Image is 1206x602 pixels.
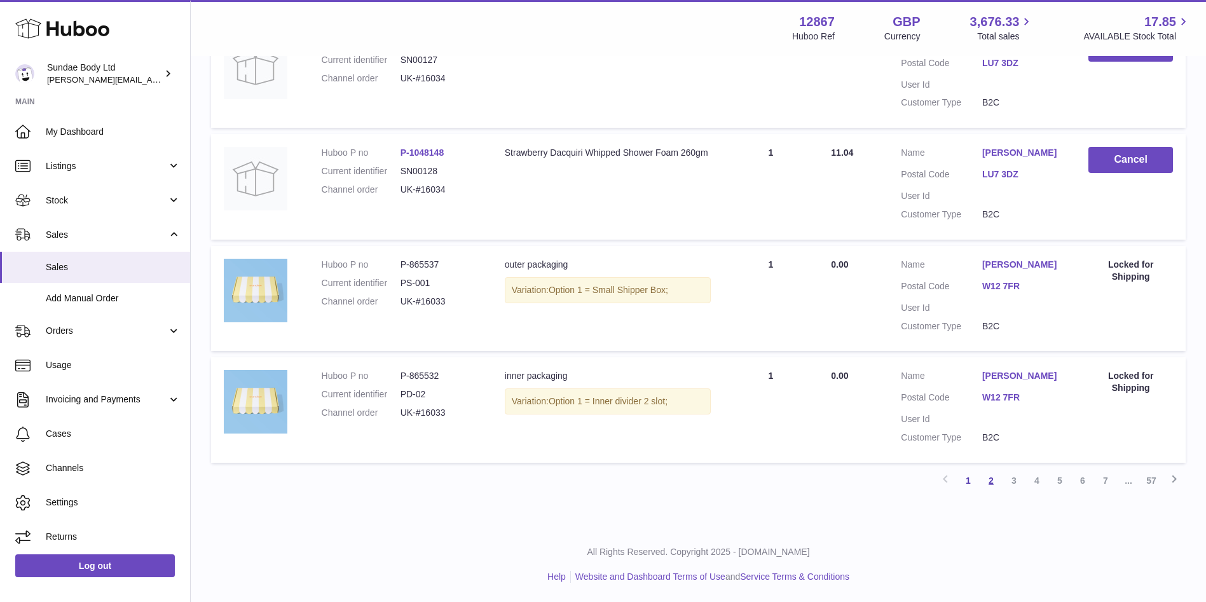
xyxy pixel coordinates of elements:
span: Invoicing and Payments [46,393,167,406]
div: Strawberry Dacquiri Whipped Shower Foam 260gm [505,147,711,159]
dt: Channel order [322,184,401,196]
span: AVAILABLE Stock Total [1083,31,1191,43]
dd: B2C [982,97,1064,109]
a: 7 [1094,469,1117,492]
span: Channels [46,462,181,474]
dt: Current identifier [322,165,401,177]
dt: Huboo P no [322,147,401,159]
a: 17.85 AVAILABLE Stock Total [1083,13,1191,43]
dt: Name [901,147,982,162]
div: Locked for Shipping [1088,370,1173,394]
span: [PERSON_NAME][EMAIL_ADDRESS][DOMAIN_NAME] [47,74,255,85]
span: 0.00 [831,259,848,270]
dt: Postal Code [901,280,982,296]
a: 3 [1003,469,1025,492]
span: Add Manual Order [46,292,181,304]
span: Option 1 = Inner divider 2 slot; [549,396,668,406]
dd: SN00128 [401,165,479,177]
a: [PERSON_NAME] [982,147,1064,159]
dd: UK-#16034 [401,72,479,85]
span: Sales [46,229,167,241]
span: Usage [46,359,181,371]
div: Currency [884,31,921,43]
dt: Current identifier [322,277,401,289]
dt: Current identifier [322,54,401,66]
dd: UK-#16033 [401,296,479,308]
div: Variation: [505,388,711,414]
span: My Dashboard [46,126,181,138]
a: 4 [1025,469,1048,492]
dt: Postal Code [901,392,982,407]
dd: SN00127 [401,54,479,66]
dt: Huboo P no [322,259,401,271]
td: 1 [723,357,819,463]
a: Help [547,571,566,582]
a: 3,676.33 Total sales [970,13,1034,43]
dt: Postal Code [901,57,982,72]
div: Huboo Ref [792,31,835,43]
dt: User Id [901,190,982,202]
span: 17.85 [1144,13,1176,31]
dt: Current identifier [322,388,401,400]
span: Returns [46,531,181,543]
img: SundaeShipper_16a6fc00-6edf-4928-86da-7e3aaa1396b4.jpg [224,259,287,322]
span: Listings [46,160,167,172]
dd: PS-001 [401,277,479,289]
li: and [571,571,849,583]
a: LU7 3DZ [982,57,1064,69]
span: Option 1 = Small Shipper Box; [549,285,668,295]
a: W12 7FR [982,392,1064,404]
div: Sundae Body Ltd [47,62,161,86]
dt: Customer Type [901,209,982,221]
a: P-1048148 [401,147,444,158]
span: Stock [46,195,167,207]
dd: UK-#16034 [401,184,479,196]
img: dianne@sundaebody.com [15,64,34,83]
a: W12 7FR [982,280,1064,292]
td: 1 [723,23,819,128]
span: 0.00 [831,371,848,381]
span: Total sales [977,31,1034,43]
dd: P-865532 [401,370,479,382]
dt: Customer Type [901,432,982,444]
span: Settings [46,496,181,509]
span: ... [1117,469,1140,492]
div: outer packaging [505,259,711,271]
span: 11.04 [831,147,853,158]
a: Website and Dashboard Terms of Use [575,571,725,582]
dt: User Id [901,413,982,425]
dt: User Id [901,79,982,91]
dd: B2C [982,209,1064,221]
td: 1 [723,246,819,352]
span: Sales [46,261,181,273]
span: Orders [46,325,167,337]
dt: User Id [901,302,982,314]
div: Variation: [505,277,711,303]
img: no-photo.jpg [224,36,287,99]
td: 1 [723,134,819,240]
dt: Channel order [322,72,401,85]
a: Service Terms & Conditions [740,571,849,582]
a: [PERSON_NAME] [982,259,1064,271]
a: 5 [1048,469,1071,492]
strong: 12867 [799,13,835,31]
a: 6 [1071,469,1094,492]
a: 2 [980,469,1003,492]
dt: Channel order [322,407,401,419]
a: 1 [957,469,980,492]
img: no-photo.jpg [224,147,287,210]
dt: Customer Type [901,320,982,332]
dd: P-865537 [401,259,479,271]
span: Cases [46,428,181,440]
a: LU7 3DZ [982,168,1064,181]
dt: Channel order [322,296,401,308]
dt: Name [901,370,982,385]
strong: GBP [893,13,920,31]
span: 3,676.33 [970,13,1020,31]
div: inner packaging [505,370,711,382]
dt: Name [901,259,982,274]
a: [PERSON_NAME] [982,370,1064,382]
div: Locked for Shipping [1088,259,1173,283]
p: All Rights Reserved. Copyright 2025 - [DOMAIN_NAME] [201,546,1196,558]
a: Log out [15,554,175,577]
